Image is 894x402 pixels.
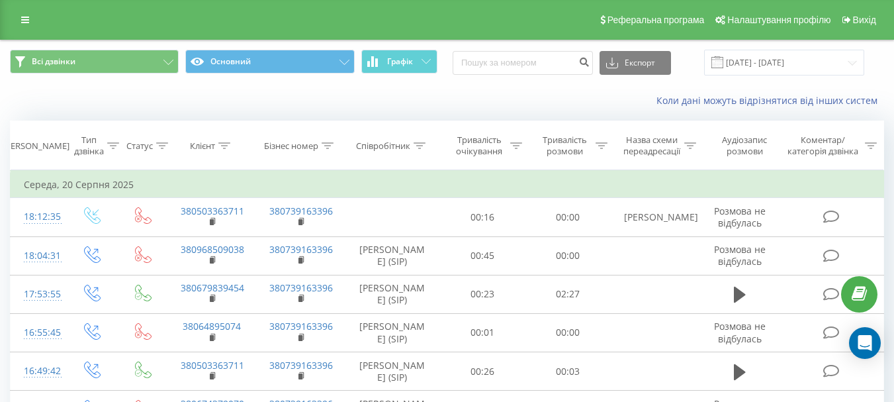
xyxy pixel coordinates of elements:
[181,205,244,217] a: 380503363711
[24,358,52,384] div: 16:49:42
[183,320,241,332] a: 38064895074
[269,205,333,217] a: 380739163396
[126,140,153,152] div: Статус
[711,134,778,157] div: Аудіозапис розмови
[269,320,333,332] a: 380739163396
[264,140,318,152] div: Бізнес номер
[714,320,766,344] span: Розмова не відбулась
[623,134,681,157] div: Назва схеми переадресації
[607,15,705,25] span: Реферальна програма
[453,51,593,75] input: Пошук за номером
[656,94,884,107] a: Коли дані можуть відрізнятися вiд інших систем
[181,359,244,372] a: 380503363711
[181,243,244,256] a: 380968509038
[11,172,884,198] td: Середа, 20 Серпня 2025
[24,204,52,230] div: 18:12:35
[74,134,104,157] div: Тип дзвінка
[537,134,592,157] div: Тривалість розмови
[185,50,354,74] button: Основний
[600,51,671,75] button: Експорт
[853,15,876,25] span: Вихід
[345,313,440,352] td: [PERSON_NAME] (SIP)
[345,236,440,275] td: [PERSON_NAME] (SIP)
[525,236,611,275] td: 00:00
[356,140,410,152] div: Співробітник
[714,243,766,268] span: Розмова не відбулась
[269,243,333,256] a: 380739163396
[440,275,525,313] td: 00:23
[440,352,525,391] td: 00:26
[784,134,862,157] div: Коментар/категорія дзвінка
[269,359,333,372] a: 380739163396
[849,327,881,359] div: Open Intercom Messenger
[452,134,507,157] div: Тривалість очікування
[440,198,525,236] td: 00:16
[3,140,69,152] div: [PERSON_NAME]
[269,281,333,294] a: 380739163396
[24,281,52,307] div: 17:53:55
[24,243,52,269] div: 18:04:31
[525,352,611,391] td: 00:03
[714,205,766,229] span: Розмова не відбулась
[10,50,179,74] button: Всі дзвінки
[611,198,699,236] td: [PERSON_NAME]
[387,57,413,66] span: Графік
[525,275,611,313] td: 02:27
[525,313,611,352] td: 00:00
[525,198,611,236] td: 00:00
[181,281,244,294] a: 380679839454
[440,313,525,352] td: 00:01
[190,140,215,152] div: Клієнт
[361,50,437,74] button: Графік
[345,352,440,391] td: [PERSON_NAME] (SIP)
[440,236,525,275] td: 00:45
[32,56,75,67] span: Всі дзвінки
[345,275,440,313] td: [PERSON_NAME] (SIP)
[727,15,830,25] span: Налаштування профілю
[24,320,52,346] div: 16:55:45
